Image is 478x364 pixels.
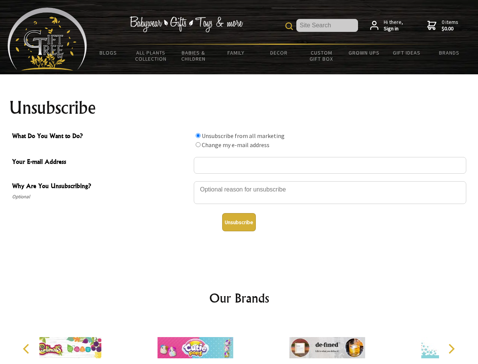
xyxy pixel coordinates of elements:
[428,45,471,61] a: Brands
[442,19,458,32] span: 0 items
[172,45,215,67] a: Babies & Children
[300,45,343,67] a: Custom Gift Box
[443,340,459,357] button: Next
[385,45,428,61] a: Gift Ideas
[196,142,201,147] input: What Do You Want to Do?
[87,45,130,61] a: BLOGS
[285,22,293,30] img: product search
[222,213,256,231] button: Unsubscribe
[8,8,87,71] img: Babyware - Gifts - Toys and more...
[202,132,285,140] label: Unsubscribe from all marketing
[130,45,173,67] a: All Plants Collection
[296,19,358,32] input: Site Search
[196,133,201,138] input: What Do You Want to Do?
[370,19,403,32] a: Hi there,Sign in
[15,289,463,307] h2: Our Brands
[129,16,243,32] img: Babywear - Gifts - Toys & more
[12,181,190,192] span: Why Are You Unsubscribing?
[384,25,403,32] strong: Sign in
[12,131,190,142] span: What Do You Want to Do?
[257,45,300,61] a: Decor
[19,340,36,357] button: Previous
[343,45,385,61] a: Grown Ups
[12,157,190,168] span: Your E-mail Address
[9,99,469,117] h1: Unsubscribe
[215,45,258,61] a: Family
[194,181,466,204] textarea: Why Are You Unsubscribing?
[384,19,403,32] span: Hi there,
[442,25,458,32] strong: $0.00
[427,19,458,32] a: 0 items$0.00
[12,192,190,201] span: Optional
[202,141,269,149] label: Change my e-mail address
[194,157,466,174] input: Your E-mail Address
